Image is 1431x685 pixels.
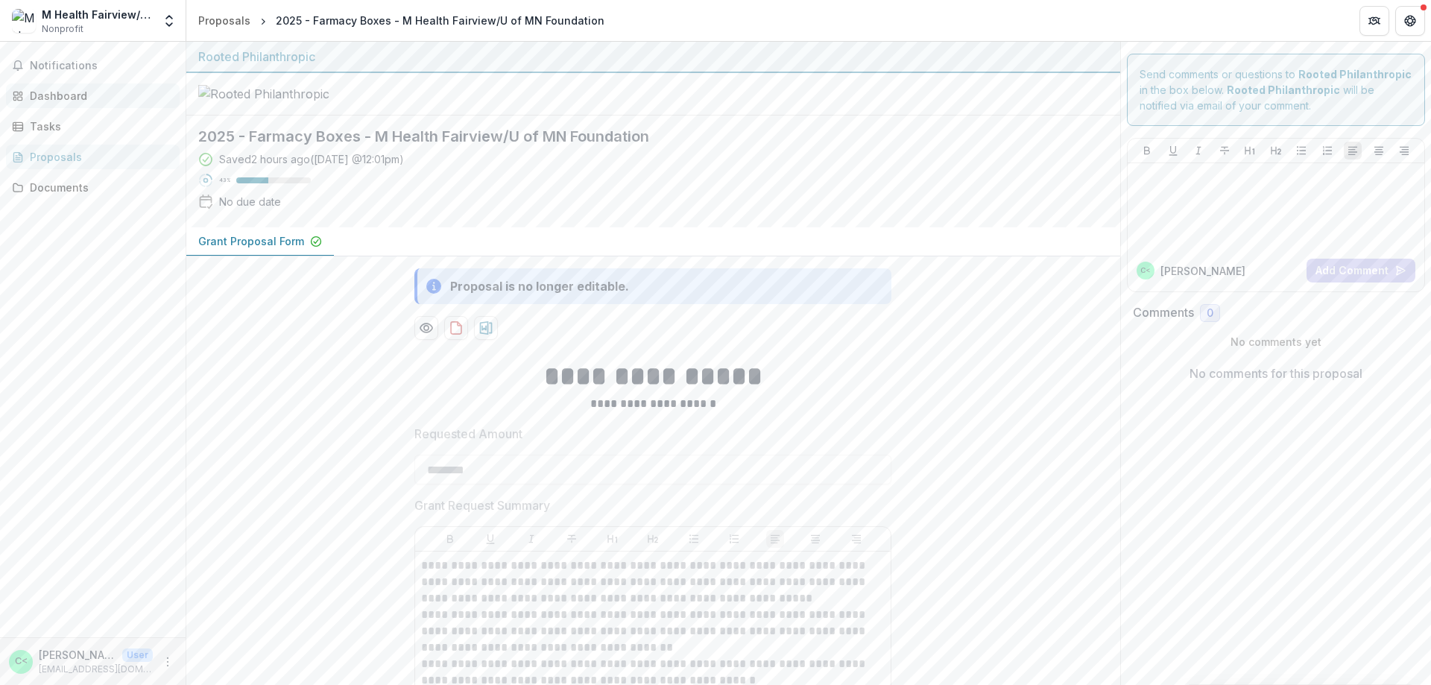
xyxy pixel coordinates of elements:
[192,10,256,31] a: Proposals
[6,175,180,200] a: Documents
[450,277,629,295] div: Proposal is no longer editable.
[39,663,153,676] p: [EMAIL_ADDRESS][DOMAIN_NAME]
[766,530,784,548] button: Align Left
[15,657,28,666] div: Craig Tacheny <tach0017@umn.edu>
[1127,54,1426,126] div: Send comments or questions to in the box below. will be notified via email of your comment.
[563,530,581,548] button: Strike
[806,530,824,548] button: Align Center
[414,425,522,443] p: Requested Amount
[481,530,499,548] button: Underline
[198,127,1084,145] h2: 2025 - Farmacy Boxes - M Health Fairview/U of MN Foundation
[1395,6,1425,36] button: Get Help
[1216,142,1233,160] button: Strike
[122,648,153,662] p: User
[198,48,1108,66] div: Rooted Philanthropic
[30,180,168,195] div: Documents
[1207,307,1213,320] span: 0
[159,6,180,36] button: Open entity switcher
[159,653,177,671] button: More
[1307,259,1415,282] button: Add Comment
[1190,364,1362,382] p: No comments for this proposal
[1318,142,1336,160] button: Ordered List
[1344,142,1362,160] button: Align Left
[12,9,36,33] img: M Health Fairview/University of Minnesota Foundation
[1292,142,1310,160] button: Bullet List
[30,119,168,134] div: Tasks
[847,530,865,548] button: Align Right
[6,54,180,78] button: Notifications
[522,530,540,548] button: Italicize
[1267,142,1285,160] button: Heading 2
[1190,142,1207,160] button: Italicize
[1164,142,1182,160] button: Underline
[1370,142,1388,160] button: Align Center
[1133,334,1420,350] p: No comments yet
[6,114,180,139] a: Tasks
[414,316,438,340] button: Preview 11f00875-cfc1-4b62-9ef2-11a349f208a1-0.pdf
[685,530,703,548] button: Bullet List
[30,149,168,165] div: Proposals
[474,316,498,340] button: download-proposal
[441,530,459,548] button: Bold
[198,233,304,249] p: Grant Proposal Form
[725,530,743,548] button: Ordered List
[192,10,610,31] nav: breadcrumb
[644,530,662,548] button: Heading 2
[1395,142,1413,160] button: Align Right
[198,13,250,28] div: Proposals
[276,13,604,28] div: 2025 - Farmacy Boxes - M Health Fairview/U of MN Foundation
[39,647,116,663] p: [PERSON_NAME] <[EMAIL_ADDRESS][DOMAIN_NAME]>
[42,7,153,22] div: M Health Fairview/[GEOGRAPHIC_DATA][US_STATE] Foundation
[219,151,404,167] div: Saved 2 hours ago ( [DATE] @ 12:01pm )
[1160,263,1245,279] p: [PERSON_NAME]
[6,145,180,169] a: Proposals
[604,530,622,548] button: Heading 1
[1298,68,1412,81] strong: Rooted Philanthropic
[1133,306,1194,320] h2: Comments
[42,22,83,36] span: Nonprofit
[198,85,347,103] img: Rooted Philanthropic
[30,60,174,72] span: Notifications
[1138,142,1156,160] button: Bold
[1359,6,1389,36] button: Partners
[30,88,168,104] div: Dashboard
[444,316,468,340] button: download-proposal
[6,83,180,108] a: Dashboard
[219,175,230,186] p: 43 %
[1140,267,1151,274] div: Craig Tacheny <tach0017@umn.edu>
[1227,83,1340,96] strong: Rooted Philanthropic
[219,194,281,209] div: No due date
[1241,142,1259,160] button: Heading 1
[414,496,550,514] p: Grant Request Summary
